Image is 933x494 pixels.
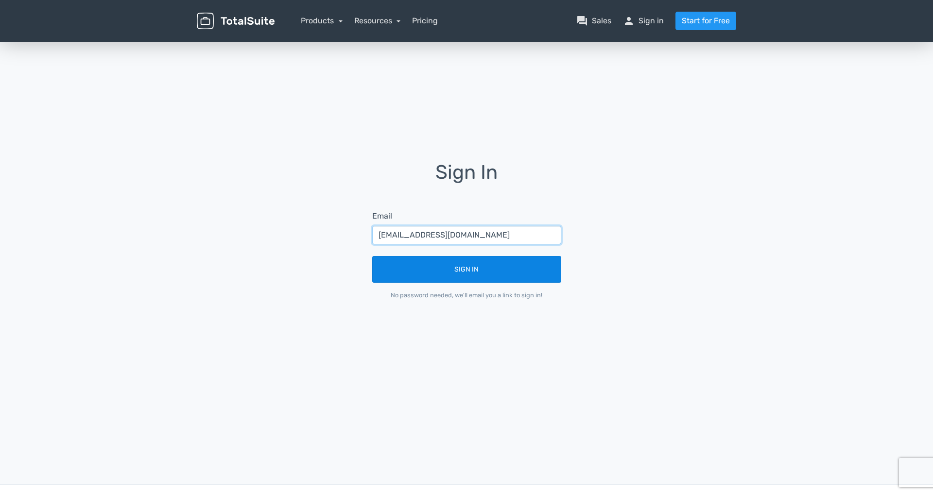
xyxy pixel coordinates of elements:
[372,210,392,222] label: Email
[576,15,611,27] a: question_answerSales
[675,12,736,30] a: Start for Free
[197,13,275,30] img: TotalSuite for WordPress
[623,15,664,27] a: personSign in
[623,15,635,27] span: person
[359,162,575,197] h1: Sign In
[372,290,561,300] div: No password needed, we'll email you a link to sign in!
[372,256,561,283] button: Sign In
[412,15,438,27] a: Pricing
[301,16,343,25] a: Products
[576,15,588,27] span: question_answer
[354,16,401,25] a: Resources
